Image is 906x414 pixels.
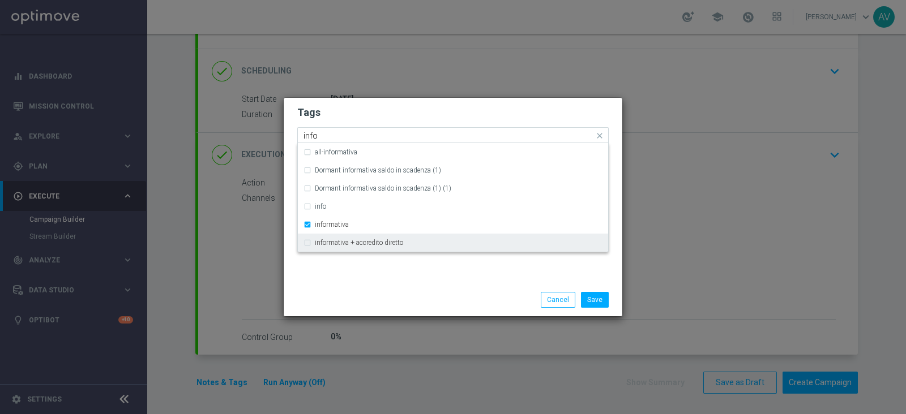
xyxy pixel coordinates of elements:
[315,221,349,228] label: informativa
[304,234,602,252] div: informativa + accredito diretto
[297,106,609,119] h2: Tags
[315,149,357,156] label: all-informativa
[315,167,441,174] label: Dormant informativa saldo in scadenza (1)
[315,185,451,192] label: Dormant informativa saldo in scadenza (1) (1)
[315,203,326,210] label: info
[297,143,609,252] ng-dropdown-panel: Options list
[304,215,602,234] div: informativa
[581,292,609,308] button: Save
[304,143,602,161] div: all-informativa
[315,239,403,246] label: informativa + accredito diretto
[304,161,602,179] div: Dormant informativa saldo in scadenza (1)
[304,179,602,197] div: Dormant informativa saldo in scadenza (1) (1)
[297,127,609,143] ng-select: informativa, star
[304,197,602,215] div: info
[541,292,575,308] button: Cancel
